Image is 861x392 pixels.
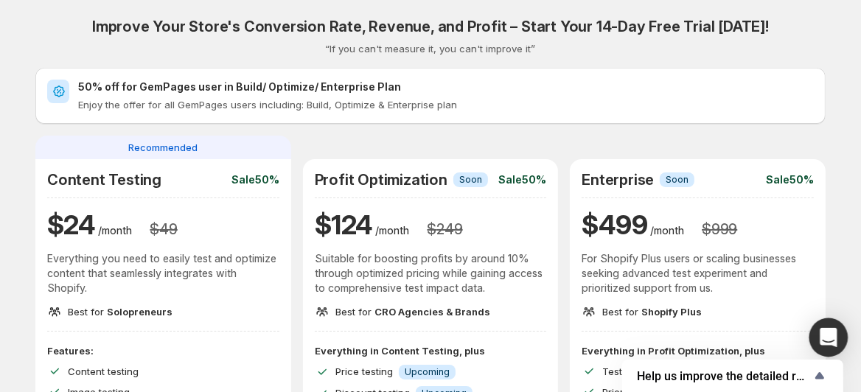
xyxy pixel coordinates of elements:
[809,318,848,357] div: Open Intercom Messenger
[335,365,393,377] span: Price testing
[231,172,279,187] p: Sale 50%
[602,365,775,377] span: Testing suggestions from CRO expert
[641,306,702,318] span: Shopify Plus
[637,367,829,385] button: Show survey - Help us improve the detailed report for A/B campaigns
[150,220,177,238] h3: $ 49
[78,80,814,94] h2: 50% off for GemPages user in Build/ Optimize/ Enterprise Plan
[428,220,463,238] h3: $ 249
[582,343,814,358] p: Everything in Profit Optimization, plus
[582,207,647,242] h1: $ 499
[374,306,490,318] span: CRO Agencies & Brands
[459,174,482,186] span: Soon
[650,223,684,238] p: /month
[766,172,814,187] p: Sale 50%
[582,251,814,295] p: For Shopify Plus users or scaling businesses seeking advanced test experiment and prioritized sup...
[602,304,702,319] p: Best for
[47,207,95,242] h1: $ 24
[107,306,172,318] span: Solopreneurs
[315,251,547,295] p: Suitable for boosting profits by around 10% through optimized pricing while gaining access to com...
[326,41,536,56] p: “If you can't measure it, you can't improve it”
[68,365,139,377] span: Content testing
[128,140,198,155] span: Recommended
[315,343,547,358] p: Everything in Content Testing, plus
[68,304,172,319] p: Best for
[98,223,132,238] p: /month
[376,223,410,238] p: /month
[315,171,447,189] h2: Profit Optimization
[92,18,769,35] h2: Improve Your Store's Conversion Rate, Revenue, and Profit – Start Your 14-Day Free Trial [DATE]!
[47,171,161,189] h2: Content Testing
[335,304,490,319] p: Best for
[78,97,814,112] p: Enjoy the offer for all GemPages users including: Build, Optimize & Enterprise plan
[498,172,546,187] p: Sale 50%
[582,171,654,189] h2: Enterprise
[637,369,811,383] span: Help us improve the detailed report for A/B campaigns
[702,220,737,238] h3: $ 999
[47,343,279,358] p: Features:
[47,251,279,295] p: Everything you need to easily test and optimize content that seamlessly integrates with Shopify.
[666,174,689,186] span: Soon
[315,207,373,242] h1: $ 124
[405,366,450,378] span: Upcoming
